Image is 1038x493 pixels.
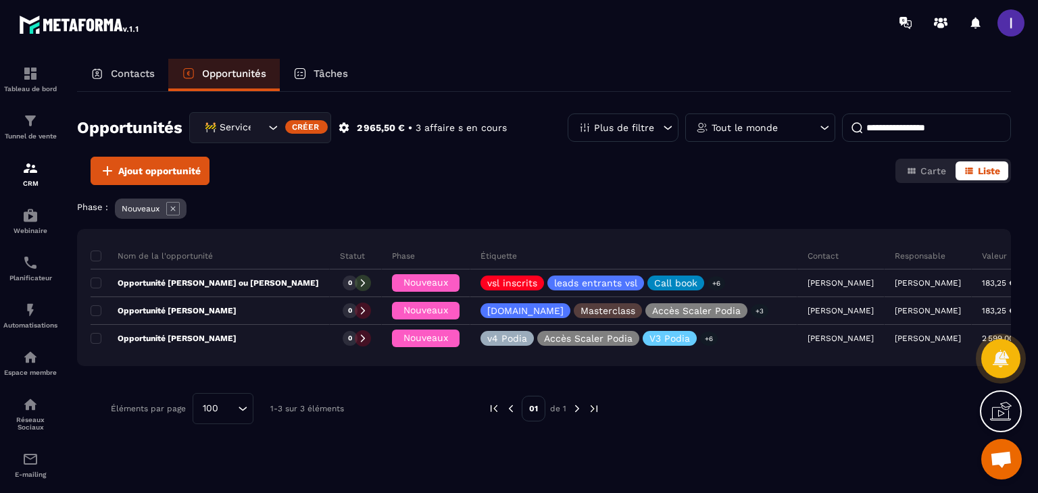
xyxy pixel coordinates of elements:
[77,202,108,212] p: Phase :
[22,113,39,129] img: formation
[956,161,1008,180] button: Liste
[77,59,168,91] a: Contacts
[202,68,266,80] p: Opportunités
[314,68,348,80] p: Tâches
[168,59,280,91] a: Opportunités
[487,306,564,315] p: [DOMAIN_NAME]
[895,278,961,288] p: [PERSON_NAME]
[91,251,213,261] p: Nom de la l'opportunité
[77,114,182,141] h2: Opportunités
[3,180,57,187] p: CRM
[522,396,545,421] p: 01
[189,112,331,143] div: Search for option
[571,403,583,415] img: next
[3,55,57,103] a: formationformationTableau de bord
[3,339,57,386] a: automationsautomationsEspace membre
[3,386,57,441] a: social-networksocial-networkRéseaux Sociaux
[403,332,448,343] span: Nouveaux
[898,161,954,180] button: Carte
[285,120,328,134] div: Créer
[895,334,961,343] p: [PERSON_NAME]
[251,120,265,135] input: Search for option
[357,122,405,134] p: 2 965,50 €
[712,123,778,132] p: Tout le monde
[22,349,39,365] img: automations
[594,123,654,132] p: Plus de filtre
[480,251,517,261] p: Étiquette
[700,332,718,346] p: +6
[920,165,946,176] span: Carte
[895,306,961,315] p: [PERSON_NAME]
[3,197,57,244] a: automationsautomationsWebinaire
[895,251,945,261] p: Responsable
[982,306,1014,315] p: 183,25 €
[111,404,186,413] p: Éléments par page
[22,396,39,413] img: social-network
[751,304,768,318] p: +3
[392,251,415,261] p: Phase
[3,416,57,431] p: Réseaux Sociaux
[348,334,352,343] p: 0
[3,103,57,150] a: formationformationTunnel de vente
[22,255,39,271] img: scheduler
[3,85,57,93] p: Tableau de bord
[280,59,362,91] a: Tâches
[3,150,57,197] a: formationformationCRM
[981,439,1022,479] a: Ouvrir le chat
[198,401,223,416] span: 100
[91,157,209,185] button: Ajout opportunité
[118,164,201,178] span: Ajout opportunité
[654,278,697,288] p: Call book
[708,276,725,290] p: +6
[22,302,39,318] img: automations
[487,278,537,288] p: vsl inscrits
[19,12,141,36] img: logo
[3,471,57,478] p: E-mailing
[201,120,251,135] span: 🚧 Service Client
[982,251,1007,261] p: Valeur
[3,321,57,329] p: Automatisations
[554,278,637,288] p: leads entrants vsl
[91,333,237,344] p: Opportunité [PERSON_NAME]
[340,251,365,261] p: Statut
[3,274,57,282] p: Planificateur
[505,403,517,415] img: prev
[22,451,39,467] img: email
[487,334,527,343] p: v4 Podia
[978,165,1000,176] span: Liste
[3,244,57,292] a: schedulerschedulerPlanificateur
[223,401,234,416] input: Search for option
[3,369,57,376] p: Espace membre
[22,160,39,176] img: formation
[808,251,839,261] p: Contact
[91,305,237,316] p: Opportunité [PERSON_NAME]
[3,292,57,339] a: automationsautomationsAutomatisations
[193,393,253,424] div: Search for option
[588,403,600,415] img: next
[22,66,39,82] img: formation
[3,132,57,140] p: Tunnel de vente
[416,122,507,134] p: 3 affaire s en cours
[3,227,57,234] p: Webinaire
[348,306,352,315] p: 0
[403,277,448,288] span: Nouveaux
[408,122,412,134] p: •
[550,403,566,414] p: de 1
[348,278,352,288] p: 0
[91,278,319,288] p: Opportunité [PERSON_NAME] ou [PERSON_NAME]
[111,68,155,80] p: Contacts
[122,204,159,213] p: Nouveaux
[652,306,741,315] p: Accès Scaler Podia
[982,278,1014,288] p: 183,25 €
[403,305,448,315] span: Nouveaux
[22,207,39,224] img: automations
[270,404,344,413] p: 1-3 sur 3 éléments
[488,403,500,415] img: prev
[544,334,633,343] p: Accès Scaler Podia
[3,441,57,488] a: emailemailE-mailing
[580,306,635,315] p: Masterclass
[649,334,690,343] p: V3 Podia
